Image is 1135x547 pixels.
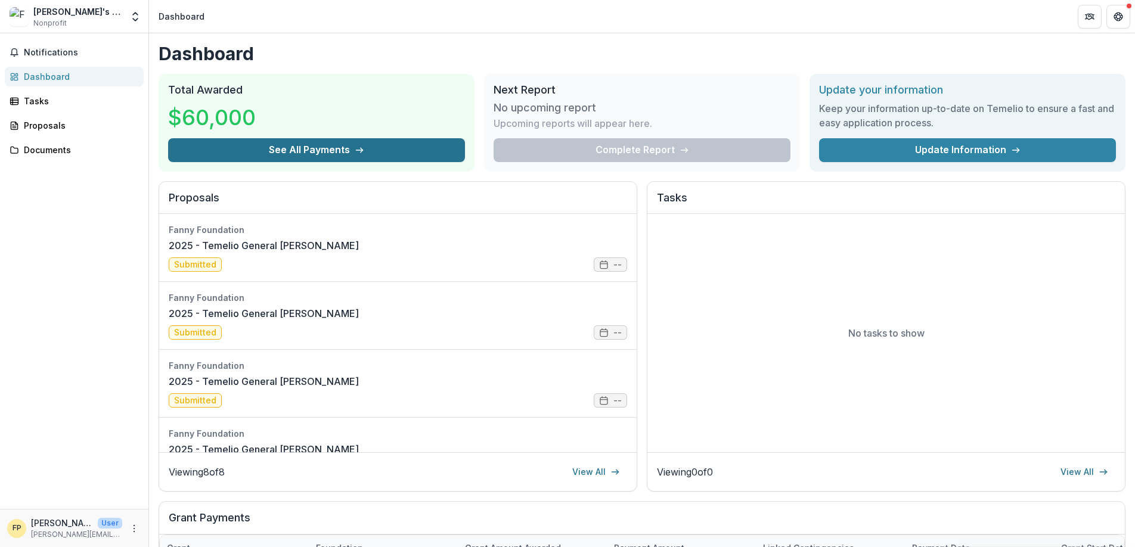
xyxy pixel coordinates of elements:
[168,101,258,133] h3: $60,000
[13,524,21,532] div: Fanny President
[98,518,122,529] p: User
[494,116,652,130] p: Upcoming reports will appear here.
[33,18,67,29] span: Nonprofit
[1106,5,1130,29] button: Get Help
[24,48,139,58] span: Notifications
[24,119,134,132] div: Proposals
[5,91,144,111] a: Tasks
[169,442,359,456] a: 2025 - Temelio General [PERSON_NAME]
[10,7,29,26] img: Fanny's Nonprofit Inc.
[169,511,1115,534] h2: Grant Payments
[819,138,1116,162] a: Update Information
[565,462,627,481] a: View All
[169,238,359,253] a: 2025 - Temelio General [PERSON_NAME]
[657,465,713,479] p: Viewing 0 of 0
[169,191,627,214] h2: Proposals
[31,529,122,540] p: [PERSON_NAME][EMAIL_ADDRESS][DOMAIN_NAME]
[168,83,465,97] h2: Total Awarded
[494,101,596,114] h3: No upcoming report
[159,10,204,23] div: Dashboard
[127,521,141,536] button: More
[168,138,465,162] button: See All Payments
[5,43,144,62] button: Notifications
[1078,5,1102,29] button: Partners
[24,144,134,156] div: Documents
[494,83,790,97] h2: Next Report
[154,8,209,25] nav: breadcrumb
[5,67,144,86] a: Dashboard
[5,116,144,135] a: Proposals
[159,43,1125,64] h1: Dashboard
[819,101,1116,130] h3: Keep your information up-to-date on Temelio to ensure a fast and easy application process.
[127,5,144,29] button: Open entity switcher
[33,5,122,18] div: [PERSON_NAME]'s Nonprofit Inc.
[1053,462,1115,481] a: View All
[169,306,359,321] a: 2025 - Temelio General [PERSON_NAME]
[169,465,225,479] p: Viewing 8 of 8
[848,326,925,340] p: No tasks to show
[31,517,93,529] p: [PERSON_NAME] President
[819,83,1116,97] h2: Update your information
[169,374,359,389] a: 2025 - Temelio General [PERSON_NAME]
[5,140,144,160] a: Documents
[24,95,134,107] div: Tasks
[657,191,1115,214] h2: Tasks
[24,70,134,83] div: Dashboard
